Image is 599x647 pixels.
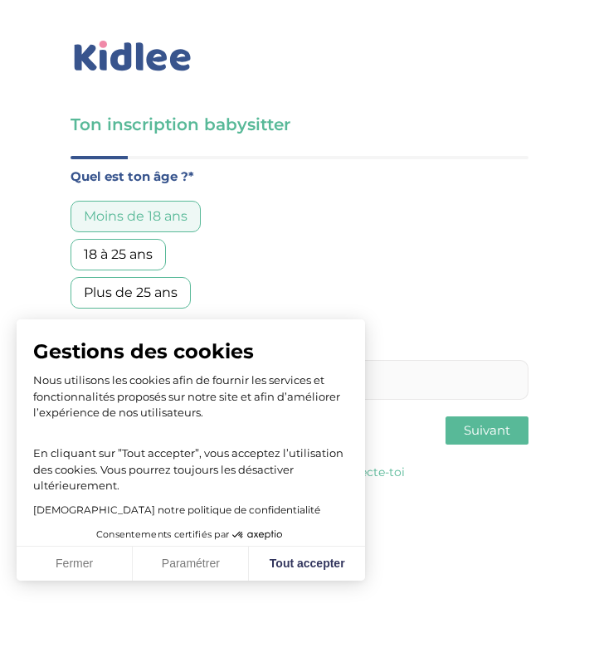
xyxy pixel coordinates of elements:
p: Nous utilisons les cookies afin de fournir les services et fonctionnalités proposés sur notre sit... [33,372,348,421]
span: Suivant [464,422,510,438]
p: En cliquant sur ”Tout accepter”, vous acceptez l’utilisation des cookies. Vous pourrez toujours l... [33,430,348,494]
div: Moins de 18 ans [71,201,201,232]
h3: Ton inscription babysitter [71,113,528,136]
span: Gestions des cookies [33,339,348,364]
img: logo_kidlee_bleu [71,37,195,75]
a: Connecte-toi [329,465,405,479]
a: [DEMOGRAPHIC_DATA] notre politique de confidentialité [33,503,320,516]
button: Suivant [446,416,528,445]
svg: Axeptio [232,510,282,560]
span: Consentements certifiés par [96,530,229,539]
div: Plus de 25 ans [71,277,191,309]
button: Fermer [17,547,133,581]
button: Tout accepter [249,547,365,581]
div: 18 à 25 ans [71,239,166,270]
button: Paramétrer [133,547,249,581]
label: Quel est ton âge ?* [71,166,528,187]
button: Consentements certifiés par [88,524,294,546]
